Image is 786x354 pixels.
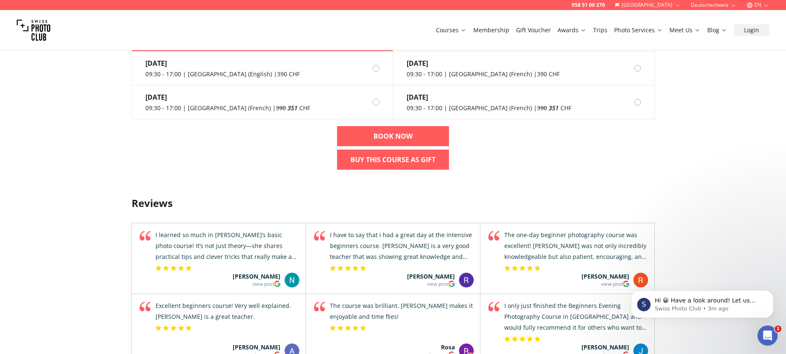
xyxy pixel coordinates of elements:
[433,24,470,36] button: Courses
[614,26,663,34] a: Photo Services
[470,24,513,36] button: Membership
[132,196,655,210] h3: Reviews
[516,26,551,34] a: Gift Voucher
[407,92,571,102] div: [DATE]
[757,326,778,346] iframe: Intercom live chat
[473,26,509,34] a: Membership
[590,24,611,36] button: Trips
[276,104,286,112] span: 390
[407,104,571,112] div: 09:30 - 17:00 | [GEOGRAPHIC_DATA] (French) | CHF
[145,58,300,68] div: [DATE]
[618,273,786,331] iframe: Intercom notifications message
[572,2,605,8] a: 058 51 00 270
[734,24,769,36] button: Login
[558,26,586,34] a: Awards
[350,155,436,165] b: Buy This Course As Gift
[288,104,298,112] em: 351
[704,24,731,36] button: Blog
[707,26,727,34] a: Blog
[666,24,704,36] button: Meet Us
[17,13,50,47] img: Swiss photo club
[145,104,310,112] div: 09:30 - 17:00 | [GEOGRAPHIC_DATA] (French) | CHF
[537,104,547,112] span: 390
[145,70,300,78] div: 09:30 - 17:00 | [GEOGRAPHIC_DATA] (English) | 390 CHF
[513,24,554,36] button: Gift Voucher
[775,326,781,332] span: 1
[337,150,449,170] a: Buy This Course As Gift
[669,26,700,34] a: Meet Us
[436,26,467,34] a: Courses
[407,58,560,68] div: [DATE]
[407,70,560,78] div: 09:30 - 17:00 | [GEOGRAPHIC_DATA] (French) | 390 CHF
[337,126,449,146] a: BOOK NOW
[549,104,559,112] em: 351
[145,92,310,102] div: [DATE]
[554,24,590,36] button: Awards
[593,26,607,34] a: Trips
[374,131,412,141] b: BOOK NOW
[611,24,666,36] button: Photo Services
